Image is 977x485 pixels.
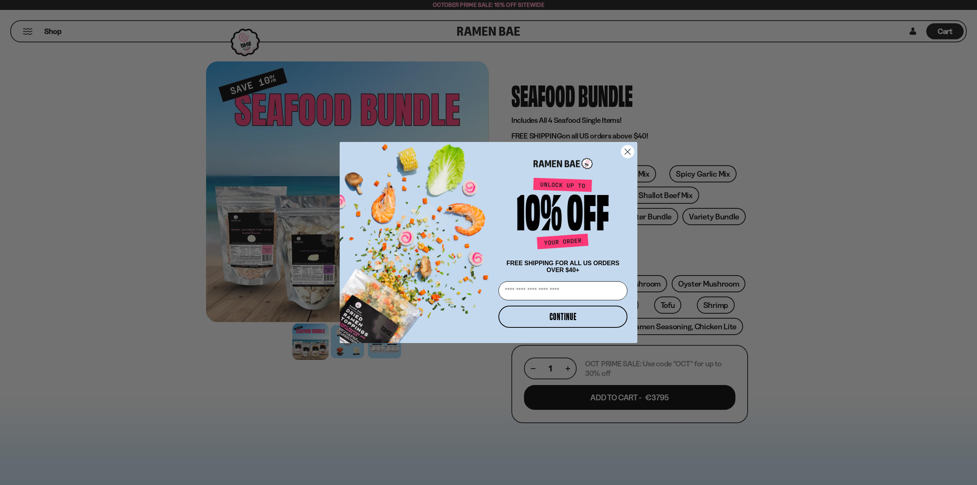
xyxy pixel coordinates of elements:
button: Close dialog [621,145,634,158]
span: FREE SHIPPING FOR ALL US ORDERS OVER $40+ [506,260,619,273]
img: ce7035ce-2e49-461c-ae4b-8ade7372f32c.png [340,135,495,343]
img: Unlock up to 10% off [515,177,611,252]
img: Ramen Bae Logo [534,157,593,170]
button: CONTINUE [498,306,627,328]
